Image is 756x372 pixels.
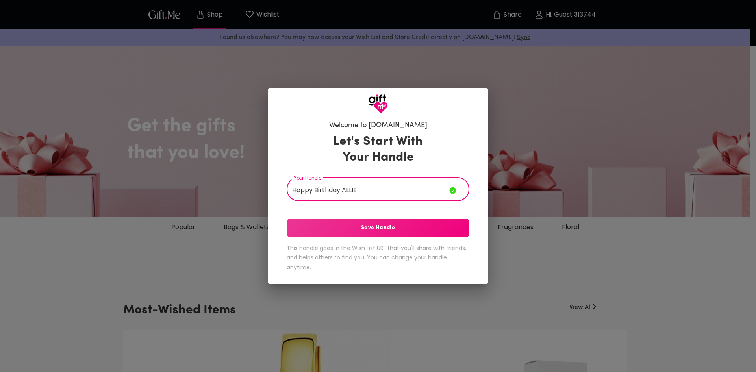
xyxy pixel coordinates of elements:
[368,94,388,114] img: GiftMe Logo
[287,243,469,272] h6: This handle goes in the Wish List URL that you'll share with friends, and helps others to find yo...
[287,224,469,232] span: Save Handle
[287,219,469,237] button: Save Handle
[323,134,433,165] h3: Let's Start With Your Handle
[329,121,427,130] h6: Welcome to [DOMAIN_NAME]
[287,179,449,201] input: Your Handle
